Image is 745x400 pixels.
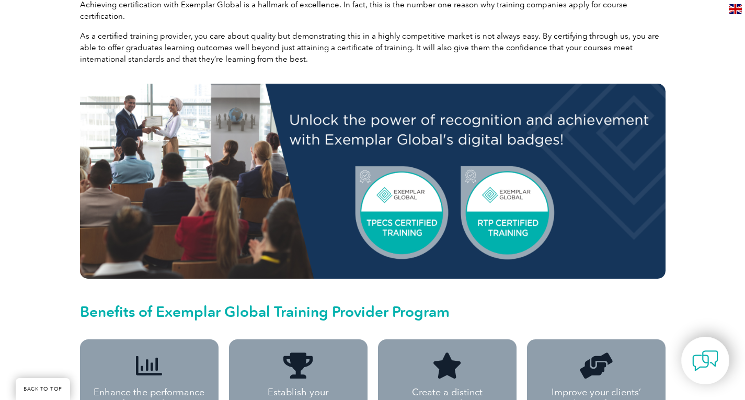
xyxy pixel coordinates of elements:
[80,30,666,65] p: As a certified training provider, you care about quality but demonstrating this in a highly compe...
[16,378,70,400] a: BACK TO TOP
[692,348,718,374] img: contact-chat.png
[729,4,742,14] img: en
[80,84,666,279] img: training providers
[80,303,666,320] h2: Benefits of Exemplar Global Training Provider Program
